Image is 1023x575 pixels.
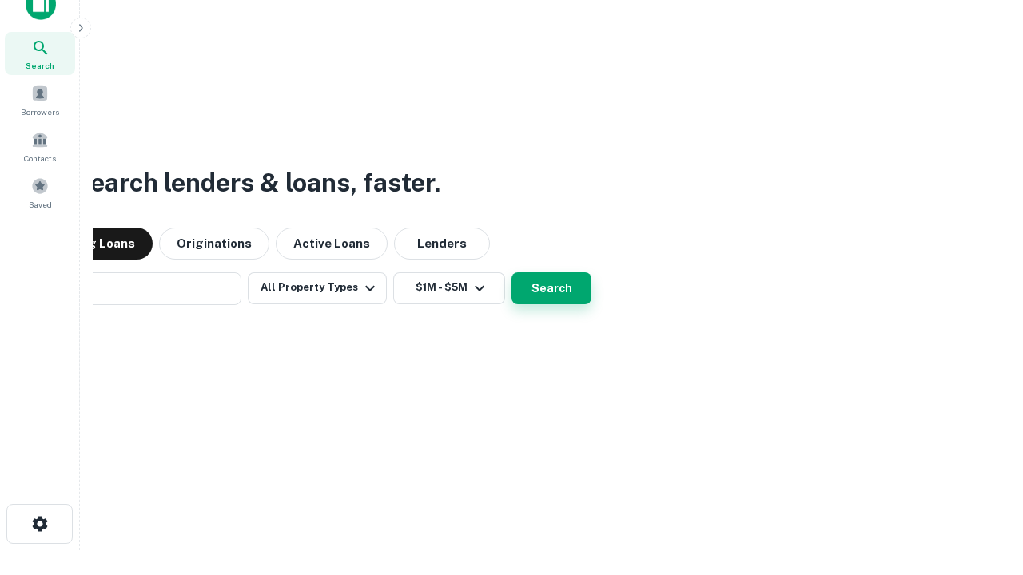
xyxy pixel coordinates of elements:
[5,32,75,75] a: Search
[21,105,59,118] span: Borrowers
[511,272,591,304] button: Search
[394,228,490,260] button: Lenders
[73,164,440,202] h3: Search lenders & loans, faster.
[29,198,52,211] span: Saved
[5,171,75,214] a: Saved
[5,78,75,121] a: Borrowers
[5,125,75,168] a: Contacts
[248,272,387,304] button: All Property Types
[943,396,1023,473] iframe: Chat Widget
[276,228,388,260] button: Active Loans
[159,228,269,260] button: Originations
[24,152,56,165] span: Contacts
[393,272,505,304] button: $1M - $5M
[26,59,54,72] span: Search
